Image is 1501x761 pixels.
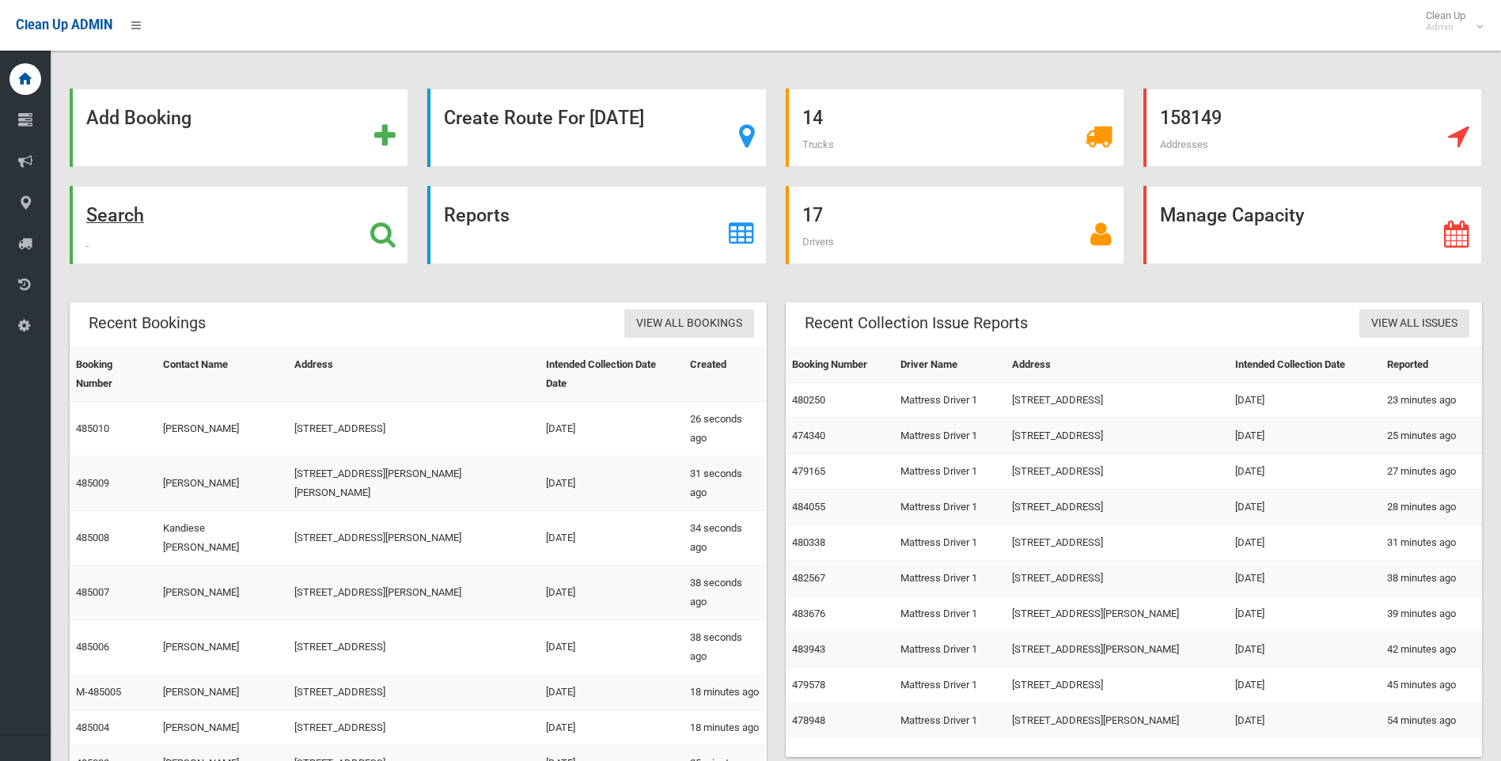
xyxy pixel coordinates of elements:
[1229,703,1381,739] td: [DATE]
[792,465,825,477] a: 479165
[288,402,540,456] td: [STREET_ADDRESS]
[802,204,823,226] strong: 17
[540,675,683,710] td: [DATE]
[1229,418,1381,454] td: [DATE]
[157,456,289,511] td: [PERSON_NAME]
[792,430,825,441] a: 474340
[1006,383,1229,418] td: [STREET_ADDRESS]
[1160,138,1208,150] span: Addresses
[1006,703,1229,739] td: [STREET_ADDRESS][PERSON_NAME]
[894,632,1005,668] td: Mattress Driver 1
[684,456,767,511] td: 31 seconds ago
[802,138,834,150] span: Trucks
[786,308,1047,339] header: Recent Collection Issue Reports
[157,620,289,675] td: [PERSON_NAME]
[1006,418,1229,454] td: [STREET_ADDRESS]
[540,566,683,620] td: [DATE]
[894,490,1005,525] td: Mattress Driver 1
[894,454,1005,490] td: Mattress Driver 1
[1359,309,1469,339] a: View All Issues
[792,679,825,691] a: 479578
[894,668,1005,703] td: Mattress Driver 1
[792,608,825,619] a: 483676
[288,620,540,675] td: [STREET_ADDRESS]
[16,17,112,32] span: Clean Up ADMIN
[76,686,121,698] a: M-485005
[1229,383,1381,418] td: [DATE]
[894,525,1005,561] td: Mattress Driver 1
[894,418,1005,454] td: Mattress Driver 1
[1006,596,1229,632] td: [STREET_ADDRESS][PERSON_NAME]
[70,347,157,402] th: Booking Number
[1229,632,1381,668] td: [DATE]
[444,107,644,129] strong: Create Route For [DATE]
[427,186,766,264] a: Reports
[157,347,289,402] th: Contact Name
[786,186,1124,264] a: 17 Drivers
[1143,89,1482,167] a: 158149 Addresses
[894,703,1005,739] td: Mattress Driver 1
[1381,418,1482,454] td: 25 minutes ago
[1381,703,1482,739] td: 54 minutes ago
[684,566,767,620] td: 38 seconds ago
[1006,525,1229,561] td: [STREET_ADDRESS]
[427,89,766,167] a: Create Route For [DATE]
[792,501,825,513] a: 484055
[288,456,540,511] td: [STREET_ADDRESS][PERSON_NAME][PERSON_NAME]
[894,347,1005,383] th: Driver Name
[1381,454,1482,490] td: 27 minutes ago
[786,347,895,383] th: Booking Number
[1160,204,1304,226] strong: Manage Capacity
[792,536,825,548] a: 480338
[540,511,683,566] td: [DATE]
[1006,632,1229,668] td: [STREET_ADDRESS][PERSON_NAME]
[684,511,767,566] td: 34 seconds ago
[894,561,1005,596] td: Mattress Driver 1
[76,422,109,434] a: 485010
[1381,383,1482,418] td: 23 minutes ago
[1381,347,1482,383] th: Reported
[684,402,767,456] td: 26 seconds ago
[1381,668,1482,703] td: 45 minutes ago
[288,566,540,620] td: [STREET_ADDRESS][PERSON_NAME]
[540,456,683,511] td: [DATE]
[1006,561,1229,596] td: [STREET_ADDRESS]
[540,347,683,402] th: Intended Collection Date Date
[86,204,144,226] strong: Search
[1229,525,1381,561] td: [DATE]
[792,714,825,726] a: 478948
[684,620,767,675] td: 38 seconds ago
[70,308,225,339] header: Recent Bookings
[1381,525,1482,561] td: 31 minutes ago
[1229,561,1381,596] td: [DATE]
[1229,347,1381,383] th: Intended Collection Date
[1229,490,1381,525] td: [DATE]
[1381,632,1482,668] td: 42 minutes ago
[1160,107,1222,129] strong: 158149
[786,89,1124,167] a: 14 Trucks
[288,347,540,402] th: Address
[1381,561,1482,596] td: 38 minutes ago
[157,402,289,456] td: [PERSON_NAME]
[540,402,683,456] td: [DATE]
[1006,490,1229,525] td: [STREET_ADDRESS]
[76,586,109,598] a: 485007
[894,383,1005,418] td: Mattress Driver 1
[1006,668,1229,703] td: [STREET_ADDRESS]
[76,532,109,543] a: 485008
[684,347,767,402] th: Created
[802,236,834,248] span: Drivers
[70,186,408,264] a: Search
[684,710,767,746] td: 18 minutes ago
[894,596,1005,632] td: Mattress Driver 1
[792,643,825,655] a: 483943
[624,309,754,339] a: View All Bookings
[1426,21,1465,33] small: Admin
[86,107,191,129] strong: Add Booking
[288,675,540,710] td: [STREET_ADDRESS]
[157,566,289,620] td: [PERSON_NAME]
[76,477,109,489] a: 485009
[684,675,767,710] td: 18 minutes ago
[802,107,823,129] strong: 14
[1006,347,1229,383] th: Address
